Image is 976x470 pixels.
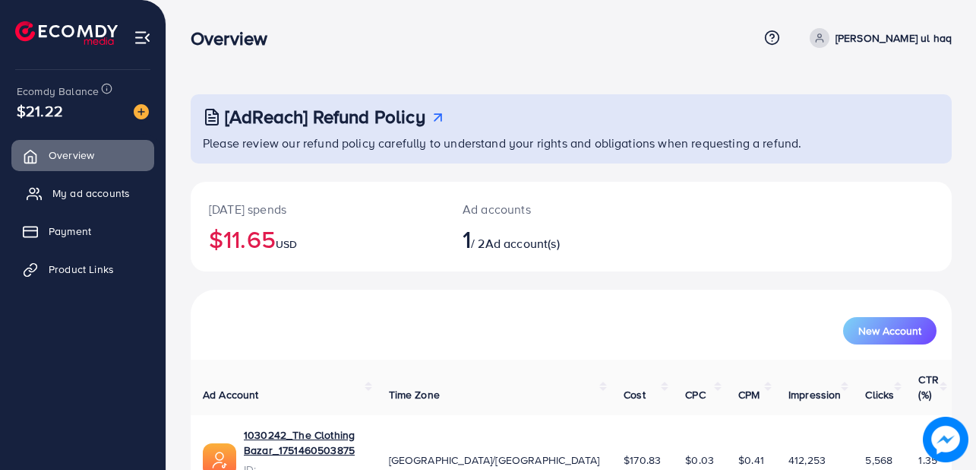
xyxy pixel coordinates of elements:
a: 1030242_The Clothing Bazar_1751460503875 [244,427,365,459]
a: [PERSON_NAME] ul haq [804,28,952,48]
span: CPC [685,387,705,402]
span: 1.35 [918,453,937,468]
h2: / 2 [463,224,617,253]
span: 412,253 [788,453,826,468]
span: Impression [788,387,842,402]
h3: [AdReach] Refund Policy [225,106,425,128]
span: Clicks [865,387,894,402]
a: My ad accounts [11,178,154,208]
span: $0.41 [738,453,764,468]
img: image [134,104,149,119]
span: CPM [738,387,760,402]
span: Overview [49,148,94,163]
h2: $11.65 [209,224,426,253]
span: Time Zone [389,387,440,402]
a: Overview [11,140,154,170]
span: Ad account(s) [485,235,560,252]
p: Please review our refund policy carefully to understand your rights and obligations when requesti... [203,134,943,152]
span: New Account [858,326,921,336]
span: $170.83 [624,453,661,468]
img: image [923,417,968,462]
span: Ad Account [203,387,259,402]
span: Ecomdy Balance [17,84,99,99]
p: [DATE] spends [209,200,426,218]
img: menu [134,29,151,46]
span: Cost [624,387,646,402]
span: CTR (%) [918,372,938,402]
img: logo [15,21,118,45]
span: 1 [463,221,471,256]
span: Product Links [49,262,114,277]
span: [GEOGRAPHIC_DATA]/[GEOGRAPHIC_DATA] [389,453,600,468]
span: Payment [49,224,91,239]
a: Payment [11,216,154,246]
p: [PERSON_NAME] ul haq [835,29,952,47]
span: My ad accounts [52,186,130,201]
span: $0.03 [685,453,714,468]
h3: Overview [191,27,280,49]
a: Product Links [11,254,154,284]
span: $21.22 [17,100,63,122]
span: 5,568 [865,453,892,468]
button: New Account [843,317,937,345]
p: Ad accounts [463,200,617,218]
span: USD [276,237,297,252]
